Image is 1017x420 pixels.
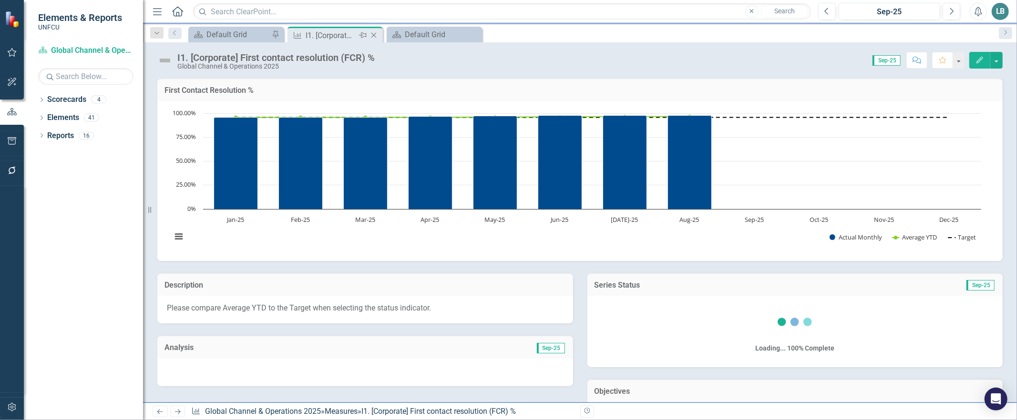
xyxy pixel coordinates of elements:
text: Oct-25 [810,215,829,224]
text: Actual Monthly [839,233,882,241]
text: Feb-25 [291,215,310,224]
div: Open Intercom Messenger [985,388,1007,410]
text: 100.00% [173,109,196,117]
path: Jul-25, 97.55771459. Actual Monthly. [603,115,647,209]
a: Reports [47,130,74,141]
button: Sep-25 [839,3,940,20]
path: Jun-25, 97.51785714. Actual Monthly. [538,115,582,209]
input: Search Below... [38,68,134,85]
div: Loading... 100% Complete [755,343,834,353]
text: Average YTD [902,233,937,241]
path: May-25, 97.25543099. Actual Monthly. [473,116,517,209]
span: Search [774,7,795,15]
text: Aug-25 [680,215,699,224]
text: Dec-25 [939,215,958,224]
text: May-25 [485,215,505,224]
a: Measures [325,407,358,416]
img: Not Defined [157,53,173,68]
span: Sep-25 [873,55,901,66]
text: 75.00% [176,132,196,141]
button: View chart menu, Chart [172,230,185,243]
a: Elements [47,112,79,123]
button: LB [992,3,1009,20]
a: Default Grid [191,29,269,40]
text: Mar-25 [355,215,375,224]
div: 41 [84,114,99,122]
text: 25.00% [176,180,196,189]
img: ClearPoint Strategy [5,10,22,28]
g: Target, series 3 of 3. Line with 12 data points. [234,115,951,119]
path: Feb-25, 95.80073031. Actual Monthly. [279,117,323,209]
input: Search ClearPoint... [193,3,811,20]
span: Elements & Reports [38,12,122,23]
div: Default Grid [206,29,269,40]
a: Scorecards [47,94,86,105]
button: Show Average YTD [893,233,938,241]
button: Show Actual Monthly [830,233,882,241]
div: Global Channel & Operations 2025 [177,63,375,70]
p: Please compare Average YTD to the Target when selecting the status indicator. [167,303,564,314]
button: Show Target [948,233,977,241]
path: Jan-25, 95.7860948. Average YTD. [234,115,238,119]
h3: First Contact Resolution % [164,86,996,95]
div: Default Grid [405,29,480,40]
text: 0% [187,204,196,213]
div: I1. [Corporate] First contact resolution (FCR) % [177,52,375,63]
h3: Objectives [595,387,996,396]
div: 16 [79,131,94,140]
path: Aug-25, 97.75546511. Actual Monthly. [668,115,712,209]
text: Target [958,233,976,241]
text: Nov-25 [874,215,894,224]
text: Sep-25 [745,215,764,224]
span: Sep-25 [966,280,995,290]
h3: Series Status [595,281,840,290]
text: Apr-25 [421,215,440,224]
a: Default Grid [389,29,480,40]
a: Global Channel & Operations 2025 [205,407,321,416]
h3: Description [164,281,566,290]
path: Feb-25, 95.79341255. Average YTD. [299,115,303,119]
div: » » [191,406,573,417]
h3: Analysis [164,343,365,352]
small: UNFCU [38,23,122,31]
div: I1. [Corporate] First contact resolution (FCR) % [306,30,357,41]
text: Jan-25 [226,215,244,224]
path: May-25, 96.17974783. Average YTD. [493,115,497,119]
path: Mar-25, 95.53260947. Actual Monthly. [344,117,388,209]
a: Global Channel & Operations 2025 [38,45,134,56]
svg: Interactive chart [167,109,986,251]
button: Search [761,5,809,18]
text: [DATE]-25 [611,215,638,224]
div: 4 [91,96,106,104]
text: 50.00% [176,156,196,165]
div: I1. [Corporate] First contact resolution (FCR) % [361,407,516,416]
span: Sep-25 [537,343,565,353]
path: Jan-25, 95.7860948. Actual Monthly. [214,117,258,209]
g: Actual Monthly, series 1 of 3. Bar series with 12 bars. [214,113,950,210]
path: Apr-25, 95.91082705. Average YTD. [429,115,432,119]
text: Jun-25 [550,215,569,224]
div: Sep-25 [842,6,937,18]
path: Apr-25, 96.52387362. Actual Monthly. [409,116,452,209]
div: Chart. Highcharts interactive chart. [167,109,993,251]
